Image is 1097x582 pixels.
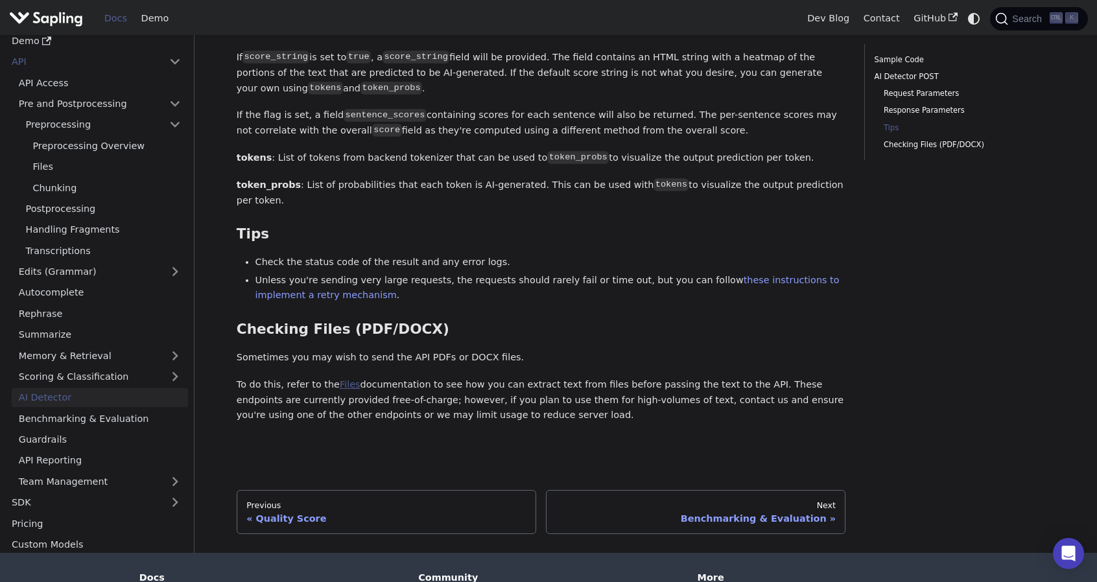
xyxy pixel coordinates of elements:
div: Open Intercom Messenger [1053,538,1084,569]
a: AI Detector POST [875,71,1050,83]
code: tokens [654,178,689,191]
a: Files [26,157,188,176]
a: PreviousQuality Score [237,490,537,534]
li: Check the status code of the result and any error logs. [255,255,846,270]
a: Custom Models [5,535,188,554]
code: token_probs [547,151,609,164]
strong: token_probs [237,180,301,190]
h3: Tips [237,226,846,243]
p: If is set to , a field will be provided. The field contains an HTML string with a heatmap of the ... [237,50,846,96]
a: SDK [5,493,162,512]
code: sentence_scores [344,109,427,122]
a: Checking Files (PDF/DOCX) [884,139,1046,151]
img: Sapling.ai [9,9,83,28]
code: tokens [308,82,343,95]
a: Preprocessing Overview [26,136,188,155]
p: : List of tokens from backend tokenizer that can be used to to visualize the output prediction pe... [237,150,846,166]
code: token_probs [360,82,422,95]
li: Unless you're sending very large requests, the requests should rarely fail or time out, but you c... [255,273,846,304]
span: Search [1008,14,1050,24]
code: score_string [242,51,309,64]
a: Request Parameters [884,87,1046,100]
a: Memory & Retrieval [12,346,188,365]
a: Chunking [26,178,188,197]
strong: tokens [237,152,272,163]
a: these instructions to implement a retry mechanism [255,275,840,301]
a: API Access [12,73,188,92]
code: score_string [383,51,449,64]
a: Rephrase [12,304,188,323]
a: GitHub [906,8,964,29]
a: Demo [134,8,176,29]
button: Expand sidebar category 'SDK' [162,493,188,512]
code: score [372,124,402,137]
a: Scoring & Classification [12,367,188,386]
p: To do this, refer to the documentation to see how you can extract text from files before passing ... [237,377,846,423]
p: Sometimes you may wish to send the API PDFs or DOCX files. [237,350,846,366]
button: Switch between dark and light mode (currently system mode) [965,9,984,28]
a: Summarize [12,325,188,344]
a: Team Management [12,472,188,491]
a: Dev Blog [800,8,856,29]
a: Demo [5,32,188,51]
div: Previous [246,500,526,511]
button: Collapse sidebar category 'API' [162,52,188,71]
a: Tips [884,122,1046,134]
p: If the flag is set, a field containing scores for each sentence will also be returned. The per-se... [237,108,846,139]
a: Benchmarking & Evaluation [12,409,188,428]
a: Handling Fragments [19,220,188,239]
a: NextBenchmarking & Evaluation [546,490,846,534]
div: Next [556,500,836,511]
button: Search (Ctrl+K) [990,7,1087,30]
p: : List of probabilities that each token is AI-generated. This can be used with to visualize the o... [237,178,846,209]
div: Quality Score [246,513,526,524]
a: Postprocessing [19,200,188,218]
a: Preprocessing [19,115,188,134]
a: Transcriptions [19,241,188,260]
a: Docs [97,8,134,29]
h3: Checking Files (PDF/DOCX) [237,321,846,338]
a: Sapling.ai [9,9,88,28]
a: Pre and Postprocessing [12,95,188,113]
a: AI Detector [12,388,188,407]
a: Sample Code [875,54,1050,66]
a: Files [340,379,360,390]
nav: Docs pages [237,490,846,534]
code: true [346,51,371,64]
a: Edits (Grammar) [12,262,188,281]
a: API Reporting [12,451,188,470]
div: Benchmarking & Evaluation [556,513,836,524]
a: API [5,52,162,71]
kbd: K [1065,12,1078,24]
a: Response Parameters [884,104,1046,117]
a: Autocomplete [12,283,188,302]
a: Contact [856,8,907,29]
a: Guardrails [12,430,188,449]
a: Pricing [5,514,188,533]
